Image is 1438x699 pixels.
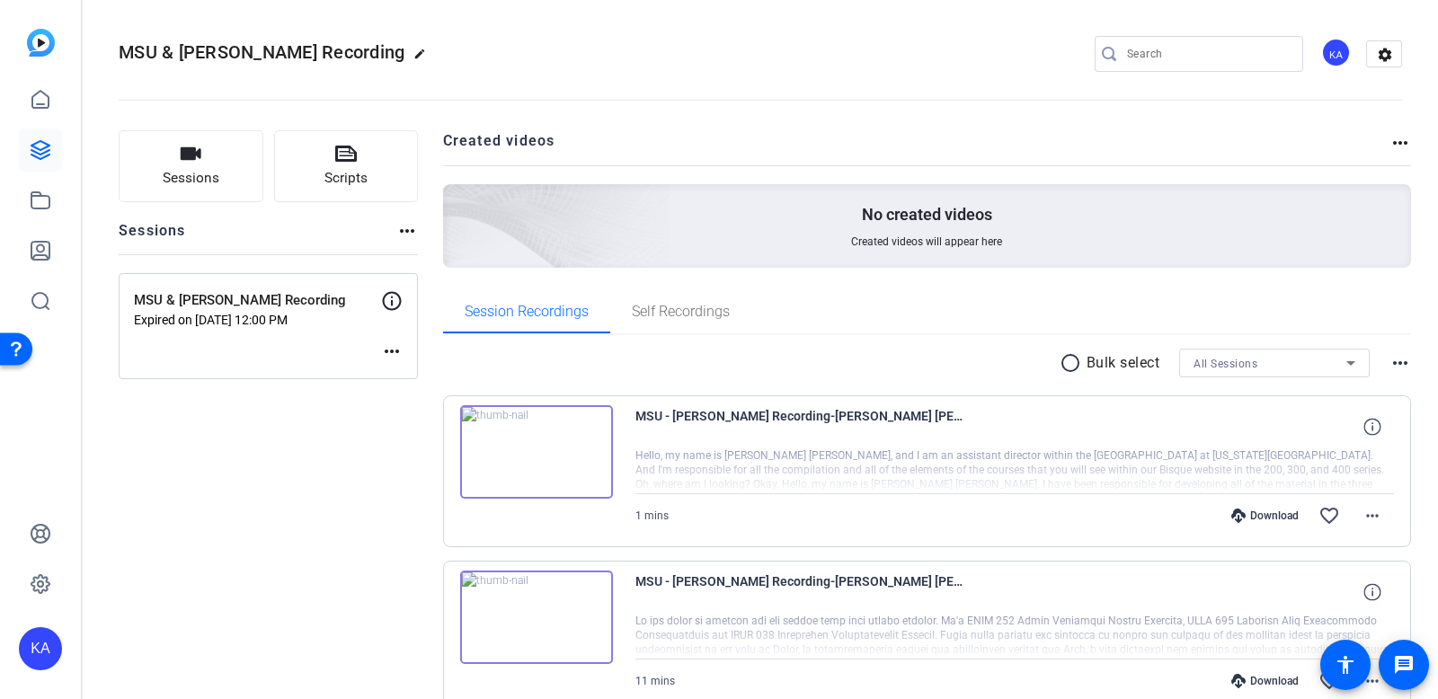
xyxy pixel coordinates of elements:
p: Expired on [DATE] 12:00 PM [134,313,381,327]
p: No created videos [862,204,992,226]
mat-icon: more_horiz [1389,352,1411,374]
mat-icon: accessibility [1335,654,1356,676]
h2: Sessions [119,220,186,254]
span: Sessions [163,168,219,189]
div: KA [19,627,62,670]
mat-icon: settings [1367,41,1403,68]
div: Download [1222,674,1308,688]
div: Download [1222,509,1308,523]
span: 11 mins [635,675,675,687]
mat-icon: more_horiz [381,341,403,362]
span: MSU & [PERSON_NAME] Recording [119,41,404,63]
p: MSU & [PERSON_NAME] Recording [134,290,381,311]
h2: Created videos [443,130,1390,165]
img: blue-gradient.svg [27,29,55,57]
button: Sessions [119,130,263,202]
input: Search [1127,43,1289,65]
mat-icon: more_horiz [1362,505,1383,526]
img: Creted videos background [242,6,670,396]
mat-icon: favorite_border [1318,670,1340,692]
button: Scripts [274,130,419,202]
mat-icon: edit [413,48,435,69]
span: 1 mins [635,509,669,522]
img: thumb-nail [460,571,613,664]
p: Bulk select [1087,352,1160,374]
span: Created videos will appear here [851,234,1002,249]
span: MSU - [PERSON_NAME] Recording-[PERSON_NAME] [PERSON_NAME]-2025-09-19-11-40-36-560-0 [635,571,968,614]
mat-icon: more_horiz [1362,670,1383,692]
mat-icon: more_horiz [1389,132,1411,154]
mat-icon: more_horiz [396,220,418,242]
span: Self Recordings [632,305,730,319]
ngx-avatar: Kelly Anthony [1321,38,1353,69]
mat-icon: radio_button_unchecked [1060,352,1087,374]
mat-icon: favorite_border [1318,505,1340,526]
span: All Sessions [1194,358,1257,370]
mat-icon: message [1393,654,1415,676]
span: Session Recordings [465,305,589,319]
span: Scripts [324,168,368,189]
div: KA [1321,38,1351,67]
span: MSU - [PERSON_NAME] Recording-[PERSON_NAME] [PERSON_NAME]-2025-09-19-11-55-33-591-0 [635,405,968,448]
img: thumb-nail [460,405,613,499]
